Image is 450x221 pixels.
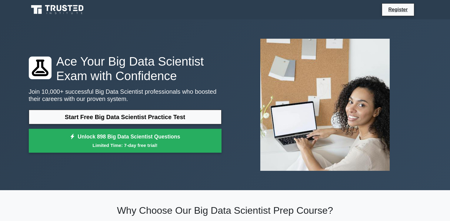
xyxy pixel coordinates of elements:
a: Unlock 898 Big Data Scientist QuestionsLimited Time: 7-day free trial! [29,129,222,153]
h1: Ace Your Big Data Scientist Exam with Confidence [29,54,222,83]
a: Register [385,6,411,13]
h2: Why Choose Our Big Data Scientist Prep Course? [29,205,422,216]
small: Limited Time: 7-day free trial! [36,142,214,149]
p: Join 10,000+ successful Big Data Scientist professionals who boosted their careers with our prove... [29,88,222,102]
a: Start Free Big Data Scientist Practice Test [29,110,222,124]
